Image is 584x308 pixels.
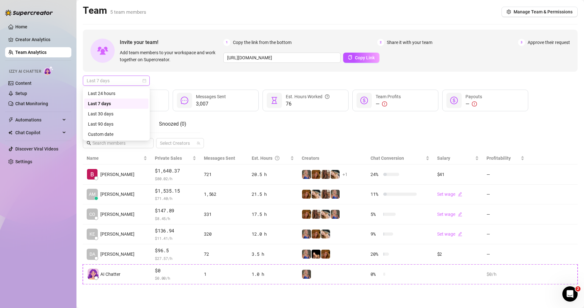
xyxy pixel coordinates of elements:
[159,121,186,127] span: Snoozed ( 0 )
[5,10,53,16] img: logo-BBDzfeDw.svg
[371,191,381,198] span: 11 %
[15,115,61,125] span: Automations
[458,212,462,216] span: edit
[15,128,61,138] span: Chat Copilot
[84,109,148,119] div: Last 30 days
[44,66,54,75] img: AI Chatter
[348,55,352,60] span: copy
[270,97,278,104] span: hourglass
[387,39,432,46] span: Share it with your team
[15,50,47,55] a: Team Analytics
[302,190,311,199] img: Danielle
[88,110,145,117] div: Last 30 days
[275,155,279,162] span: question-circle
[465,94,482,99] span: Payouts
[89,211,95,218] span: CO
[204,171,244,178] div: 721
[371,156,404,161] span: Chat Conversion
[371,251,381,258] span: 20 %
[487,271,524,278] div: $0 /h
[437,171,479,178] div: $41
[100,231,134,238] span: [PERSON_NAME]
[458,232,462,236] span: edit
[100,251,134,258] span: [PERSON_NAME]
[487,156,511,161] span: Profitability
[514,9,573,14] span: Manage Team & Permissions
[142,79,146,83] span: calendar
[528,39,570,46] span: Approve their request
[83,4,146,17] h2: Team
[15,24,27,29] a: Home
[155,195,196,202] span: $ 71.40 /h
[302,170,311,179] img: Ambie
[155,235,196,241] span: $ 11.41 /h
[155,207,196,215] span: $147.89
[437,156,450,161] span: Salary
[89,191,96,198] span: AM
[252,171,294,178] div: 20.5 h
[483,165,528,185] td: —
[155,175,196,182] span: $ 80.02 /h
[302,250,311,259] img: Ambie
[371,211,381,218] span: 5 %
[321,190,330,199] img: daniellerose
[223,39,230,46] span: 1
[382,101,387,106] span: exclamation-circle
[483,224,528,245] td: —
[88,131,145,138] div: Custom date
[155,275,196,281] span: $ 0.00 /h
[120,38,223,46] span: Invite your team!
[342,171,348,178] span: + 1
[84,119,148,129] div: Last 90 days
[325,93,329,100] span: question-circle
[87,76,146,85] span: Last 7 days
[252,211,294,218] div: 17.5 h
[15,146,58,151] a: Discover Viral Videos
[155,267,196,275] span: $0
[355,55,375,60] span: Copy Link
[196,94,226,99] span: Messages Sent
[88,90,145,97] div: Last 24 hours
[483,244,528,264] td: —
[371,171,381,178] span: 24 %
[155,247,196,254] span: $96.5
[83,152,151,165] th: Name
[8,117,13,122] span: thunderbolt
[87,155,142,162] span: Name
[204,231,244,238] div: 320
[562,286,578,302] iframe: Intercom live chat
[155,156,182,161] span: Private Sales
[233,39,292,46] span: Copy the link from the bottom
[9,69,41,75] span: Izzy AI Chatter
[155,227,196,235] span: $136.94
[321,250,330,259] img: Danielle
[88,268,99,280] img: izzy-ai-chatter-avatar-DDCN_rTZ.svg
[15,91,27,96] a: Setup
[197,141,200,145] span: team
[84,88,148,99] div: Last 24 hours
[321,230,330,238] img: OnlyDanielle
[100,211,134,218] span: [PERSON_NAME]
[376,94,401,99] span: Team Profits
[196,100,226,108] span: 3,007
[181,97,188,104] span: message
[437,251,479,258] div: $2
[252,271,294,278] div: 1.0 h
[88,121,145,128] div: Last 90 days
[483,204,528,224] td: —
[88,100,145,107] div: Last 7 days
[92,140,145,147] input: Search members
[84,99,148,109] div: Last 7 days
[204,191,244,198] div: 1,562
[8,130,12,135] img: Chat Copilot
[252,191,294,198] div: 21.5 h
[312,210,321,219] img: daniellerose
[518,39,525,46] span: 3
[120,49,221,63] span: Add team members to your workspace and work together on Supercreator.
[155,215,196,222] span: $ 8.45 /h
[286,100,329,108] span: 76
[302,230,311,238] img: Ambie
[252,251,294,258] div: 3.5 h
[155,167,196,175] span: $1,640.37
[155,187,196,195] span: $1,535.15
